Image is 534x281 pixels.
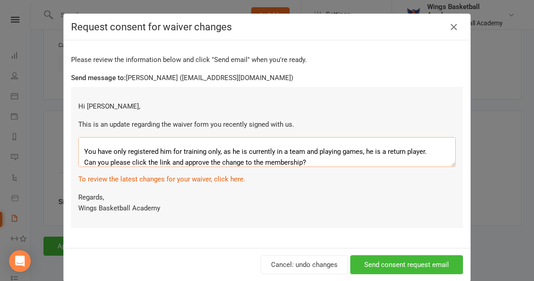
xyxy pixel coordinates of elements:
label: Send message to: [71,72,126,83]
div: Open Intercom Messenger [9,250,31,272]
p: Please review the information below and click "Send email" when you're ready. [71,54,463,65]
button: Cancel: undo changes [261,255,348,274]
p: Hi [PERSON_NAME], [78,101,456,112]
button: Close [447,20,461,34]
button: Send consent request email [350,255,463,274]
a: To review the latest changes for your waiver, click here. [78,175,245,183]
p: This is an update regarding the waiver form you recently signed with us. [78,119,456,130]
p: Regards, Wings Basketball Academy [78,192,456,214]
div: [PERSON_NAME] ([EMAIL_ADDRESS][DOMAIN_NAME]) [71,72,463,87]
span: Request consent for waiver changes [71,21,232,33]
